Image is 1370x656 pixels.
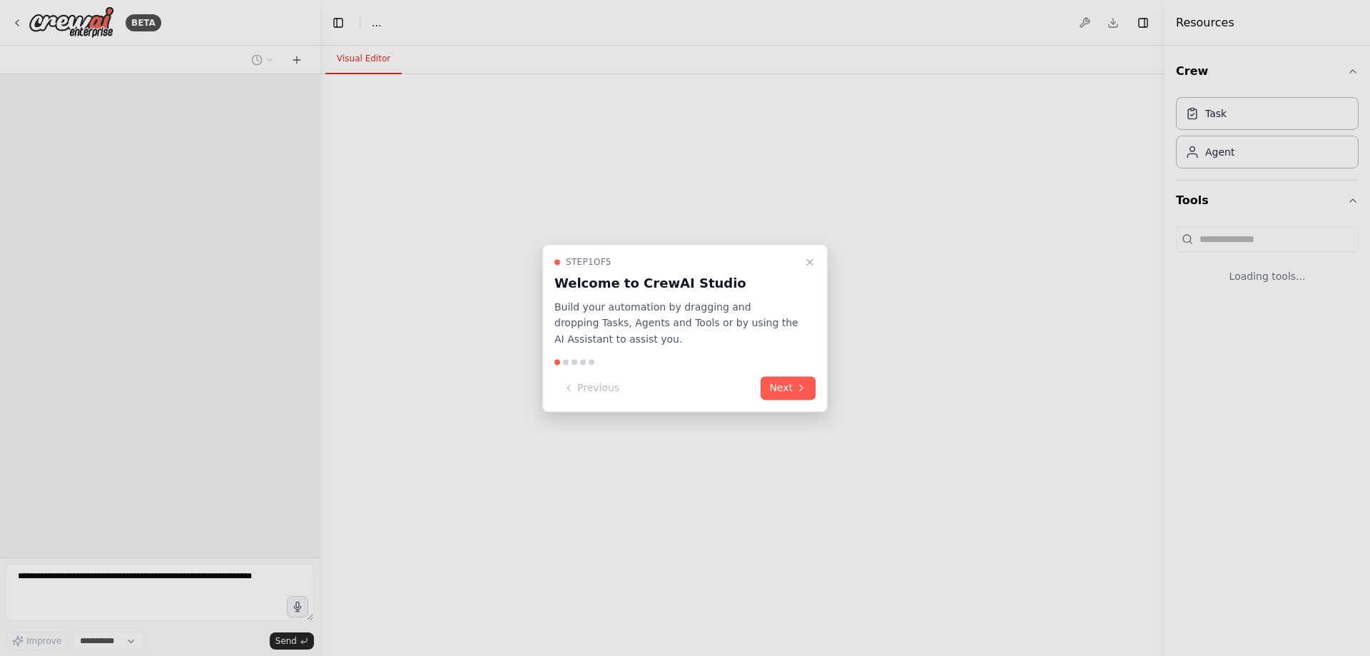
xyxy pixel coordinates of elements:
button: Hide left sidebar [328,13,348,33]
p: Build your automation by dragging and dropping Tasks, Agents and Tools or by using the AI Assista... [554,299,798,348]
button: Close walkthrough [801,253,818,271]
span: Step 1 of 5 [566,256,612,268]
button: Next [761,376,816,400]
h3: Welcome to CrewAI Studio [554,273,798,293]
button: Previous [554,376,628,400]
